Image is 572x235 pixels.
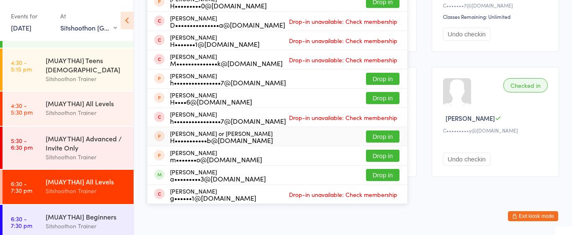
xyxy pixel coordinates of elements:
div: [MUAY THAI] Teens [DEMOGRAPHIC_DATA] [46,56,126,74]
div: [PERSON_NAME] [170,34,260,47]
span: Drop-in unavailable: Check membership [287,111,399,124]
div: Sitshoothon Trainer [46,108,126,117]
span: Drop-in unavailable: Check membership [287,188,399,201]
time: 6:30 - 7:30 pm [11,180,32,194]
a: 4:30 -5:30 pm[MUAY THAI] All LevelsSitshoothon Trainer [3,92,134,126]
div: H•••••••1@[DOMAIN_NAME] [170,41,260,47]
div: [MUAY THAI] All Levels [46,99,126,108]
time: 4:30 - 5:30 pm [11,102,33,115]
button: Undo checkin [443,153,490,166]
div: [PERSON_NAME] [170,111,286,124]
div: g••••••1@[DOMAIN_NAME] [170,194,256,201]
button: Drop in [366,150,399,162]
div: [PERSON_NAME] or [PERSON_NAME] [170,130,273,143]
button: Drop in [366,73,399,85]
div: [PERSON_NAME] [170,169,266,182]
span: Drop-in unavailable: Check membership [287,54,399,66]
div: Events for [11,9,52,23]
button: Exit kiosk mode [508,211,558,221]
div: m•••••••o@[DOMAIN_NAME] [170,156,262,163]
button: Drop in [366,92,399,104]
div: Sitshoothon Trainer [46,186,126,196]
div: Checked in [503,78,548,92]
div: [PERSON_NAME] [170,72,286,86]
div: [PERSON_NAME] [170,15,285,28]
div: H•••••••••••b@[DOMAIN_NAME] [170,137,273,143]
button: Drop in [366,169,399,181]
a: [DATE] [11,23,31,32]
div: C•••••••7@[DOMAIN_NAME] [443,2,550,9]
div: D•••••••••••••••a@[DOMAIN_NAME] [170,21,285,28]
button: Undo checkin [443,28,490,41]
div: [MUAY THAI] Advanced / Invite Only [46,134,126,152]
div: At [60,9,117,23]
div: M••••••••••••••k@[DOMAIN_NAME] [170,60,283,66]
div: Classes Remaining: Unlimited [443,13,550,20]
div: Sitshoothon Trainer [46,74,126,84]
div: h••••••••••••••••7@[DOMAIN_NAME] [170,79,286,86]
div: H•••••••••0@[DOMAIN_NAME] [170,2,267,9]
time: 4:30 - 5:15 pm [11,59,32,72]
a: 5:30 -6:30 pm[MUAY THAI] Advanced / Invite OnlySitshoothon Trainer [3,127,134,169]
div: [MUAY THAI] All Levels [46,177,126,186]
div: C•••••••••y@[DOMAIN_NAME] [443,127,550,134]
time: 5:30 - 6:30 pm [11,137,33,151]
span: [PERSON_NAME] [446,114,495,123]
div: h••••••••••••••••7@[DOMAIN_NAME] [170,117,286,124]
time: 6:30 - 7:30 pm [11,215,32,229]
div: [PERSON_NAME] [170,149,262,163]
div: a•••••••••3@[DOMAIN_NAME] [170,175,266,182]
a: 4:30 -5:15 pm[MUAY THAI] Teens [DEMOGRAPHIC_DATA]Sitshoothon Trainer [3,49,134,91]
div: H••••6@[DOMAIN_NAME] [170,98,252,105]
div: [PERSON_NAME] [170,53,283,66]
span: Drop-in unavailable: Check membership [287,34,399,47]
span: Drop-in unavailable: Check membership [287,15,399,28]
div: Sitshoothon Trainer [46,152,126,162]
div: [PERSON_NAME] [170,92,252,105]
a: 6:30 -7:30 pm[MUAY THAI] All LevelsSitshoothon Trainer [3,170,134,204]
div: [MUAY THAI] Beginners [46,212,126,221]
div: Sitshoothon Trainer [46,221,126,231]
div: [PERSON_NAME] [170,188,256,201]
button: Drop in [366,130,399,143]
div: Sitshoothon [GEOGRAPHIC_DATA] [60,23,117,32]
